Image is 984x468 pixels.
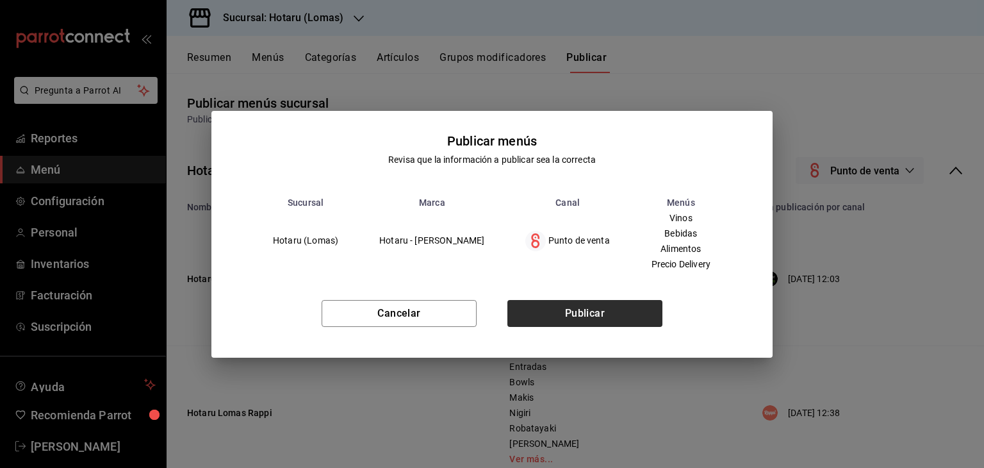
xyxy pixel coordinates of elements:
span: Vinos [652,213,710,222]
div: Punto de venta [525,231,609,251]
div: Revisa que la información a publicar sea la correcta [388,153,596,167]
button: Publicar [507,300,662,327]
th: Menús [630,197,732,208]
th: Marca [359,197,505,208]
span: Precio Delivery [652,260,710,269]
td: Hotaru - [PERSON_NAME] [359,208,505,274]
th: Sucursal [252,197,359,208]
th: Canal [505,197,630,208]
span: Bebidas [652,229,710,238]
span: Alimentos [652,244,710,253]
button: Cancelar [322,300,477,327]
div: Publicar menús [447,131,537,151]
td: Hotaru (Lomas) [252,208,359,274]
